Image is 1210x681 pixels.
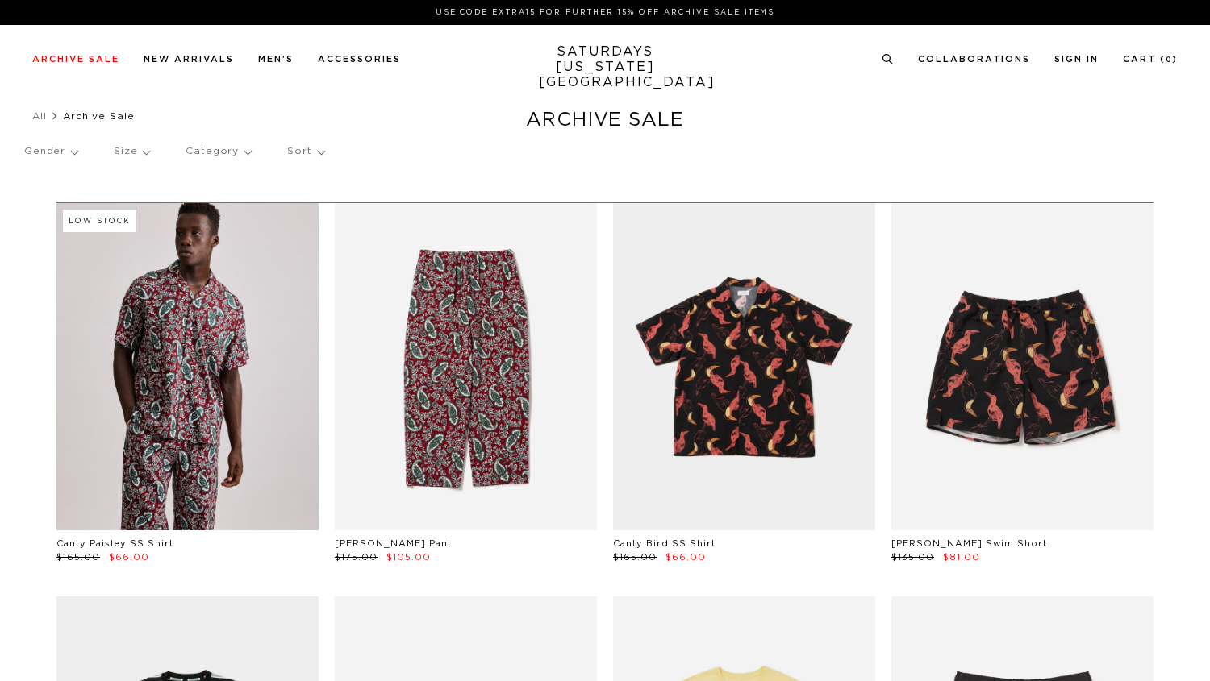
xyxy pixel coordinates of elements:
[63,111,135,121] span: Archive Sale
[918,55,1030,64] a: Collaborations
[665,553,706,562] span: $66.00
[144,55,234,64] a: New Arrivals
[114,133,149,170] p: Size
[943,553,980,562] span: $81.00
[32,55,119,64] a: Archive Sale
[335,539,452,548] a: [PERSON_NAME] Pant
[63,210,136,232] div: Low Stock
[186,133,251,170] p: Category
[318,55,401,64] a: Accessories
[613,553,657,562] span: $165.00
[891,539,1047,548] a: [PERSON_NAME] Swim Short
[386,553,431,562] span: $105.00
[56,553,100,562] span: $165.00
[891,553,934,562] span: $135.00
[24,133,77,170] p: Gender
[539,44,672,90] a: SATURDAYS[US_STATE][GEOGRAPHIC_DATA]
[335,553,378,562] span: $175.00
[1123,55,1178,64] a: Cart (0)
[287,133,323,170] p: Sort
[32,111,47,121] a: All
[39,6,1171,19] p: Use Code EXTRA15 for Further 15% Off Archive Sale Items
[1166,56,1172,64] small: 0
[1054,55,1099,64] a: Sign In
[56,539,173,548] a: Canty Paisley SS Shirt
[613,539,716,548] a: Canty Bird SS Shirt
[258,55,294,64] a: Men's
[109,553,149,562] span: $66.00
